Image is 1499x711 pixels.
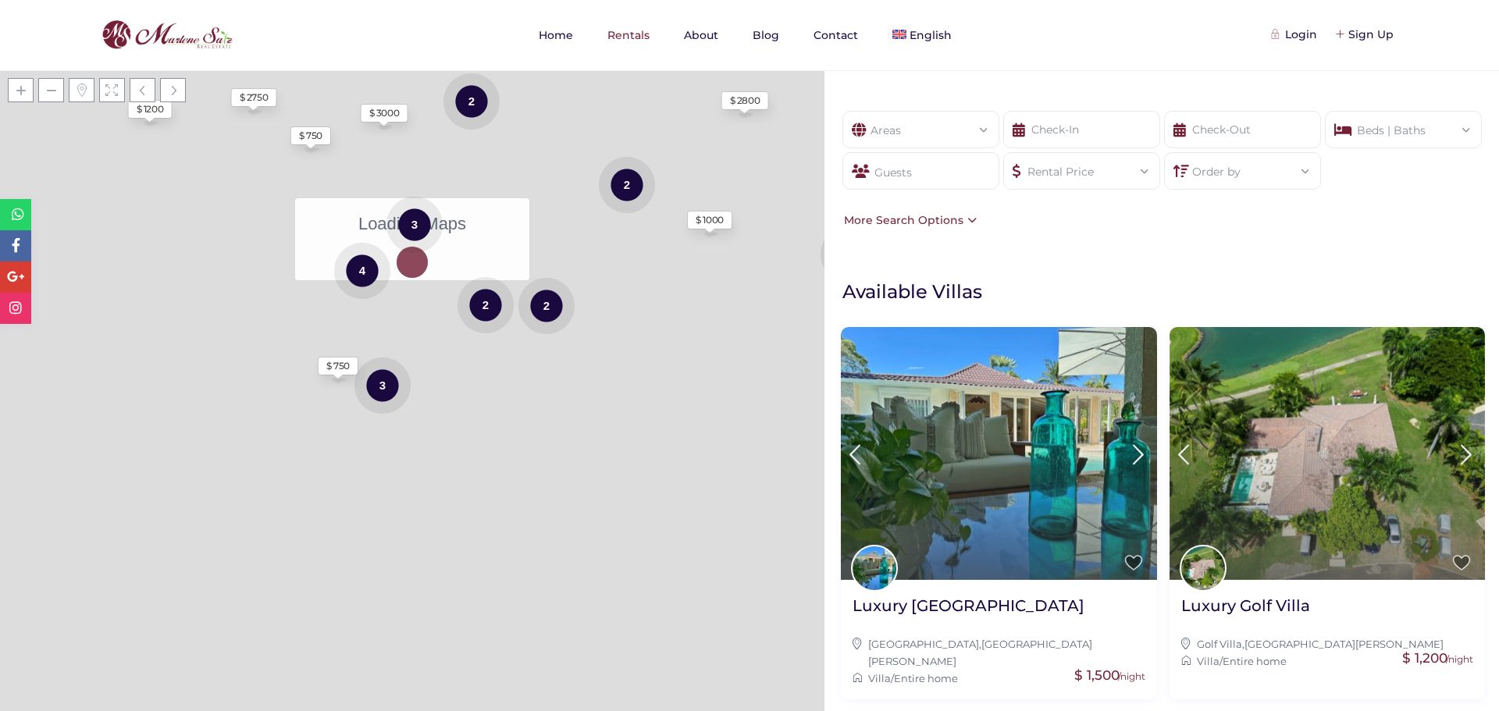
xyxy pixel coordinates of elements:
[853,635,1145,670] div: ,
[1337,26,1394,43] div: Sign Up
[1016,153,1148,180] div: Rental Price
[299,129,322,143] div: $ 750
[821,225,877,283] div: 3
[386,195,443,254] div: 3
[1003,111,1160,148] input: Check-In
[295,198,529,280] div: Loading Maps
[868,638,979,650] a: [GEOGRAPHIC_DATA]
[1181,652,1474,670] div: /
[842,152,999,190] div: Guests
[1177,153,1309,180] div: Order by
[696,213,724,227] div: $ 1000
[1181,595,1310,616] h2: Luxury Golf Villa
[855,112,987,139] div: Areas
[1197,655,1219,667] a: Villa
[518,276,575,335] div: 2
[853,670,1145,687] div: /
[910,28,952,42] span: English
[853,595,1084,616] h2: Luxury [GEOGRAPHIC_DATA]
[868,638,1092,667] a: [GEOGRAPHIC_DATA][PERSON_NAME]
[326,359,350,373] div: $ 750
[842,279,1491,304] h1: Available Villas
[1181,635,1474,652] div: ,
[1181,595,1310,627] a: Luxury Golf Villa
[98,16,237,54] img: logo
[334,241,390,300] div: 4
[354,356,411,414] div: 3
[894,672,958,684] a: Entire home
[853,595,1084,627] a: Luxury [GEOGRAPHIC_DATA]
[599,155,655,214] div: 2
[1337,112,1469,139] div: Beds | Baths
[458,276,514,334] div: 2
[1223,655,1287,667] a: Entire home
[840,212,977,229] div: More Search Options
[1170,327,1486,579] img: Luxury Golf Villa
[841,327,1157,579] img: Luxury Villa Lagos
[1273,26,1317,43] div: Login
[1197,638,1242,650] a: Golf Villa
[1164,111,1321,148] input: Check-Out
[1244,638,1444,650] a: [GEOGRAPHIC_DATA][PERSON_NAME]
[868,672,891,684] a: Villa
